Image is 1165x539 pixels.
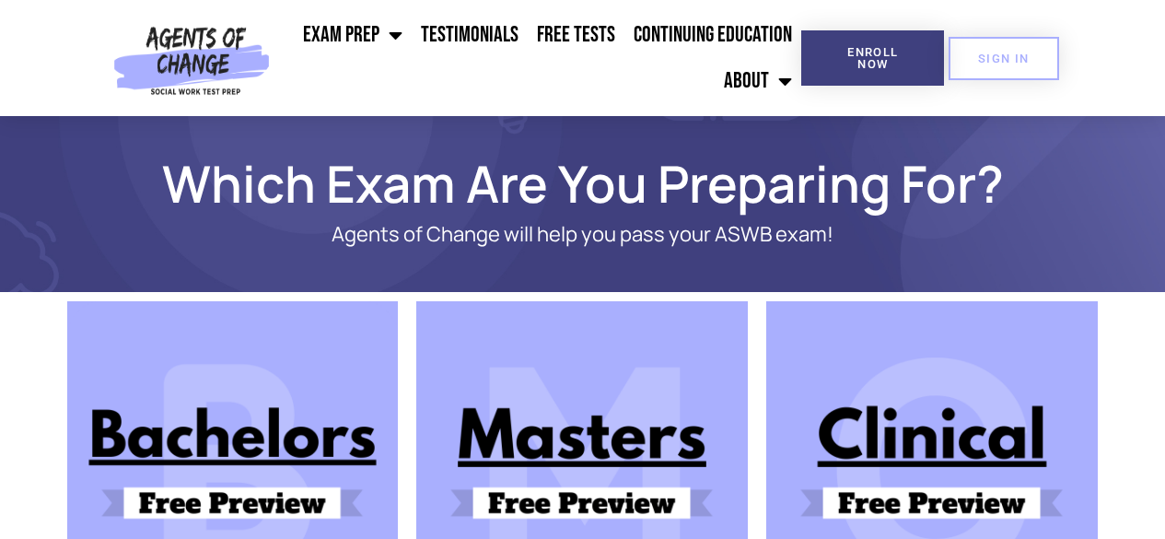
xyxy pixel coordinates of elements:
[294,12,412,58] a: Exam Prep
[801,30,944,86] a: Enroll Now
[949,37,1059,80] a: SIGN IN
[978,53,1030,64] span: SIGN IN
[132,223,1034,246] p: Agents of Change will help you pass your ASWB exam!
[528,12,624,58] a: Free Tests
[412,12,528,58] a: Testimonials
[715,58,801,104] a: About
[624,12,801,58] a: Continuing Education
[831,46,915,70] span: Enroll Now
[58,162,1108,205] h1: Which Exam Are You Preparing For?
[277,12,801,104] nav: Menu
